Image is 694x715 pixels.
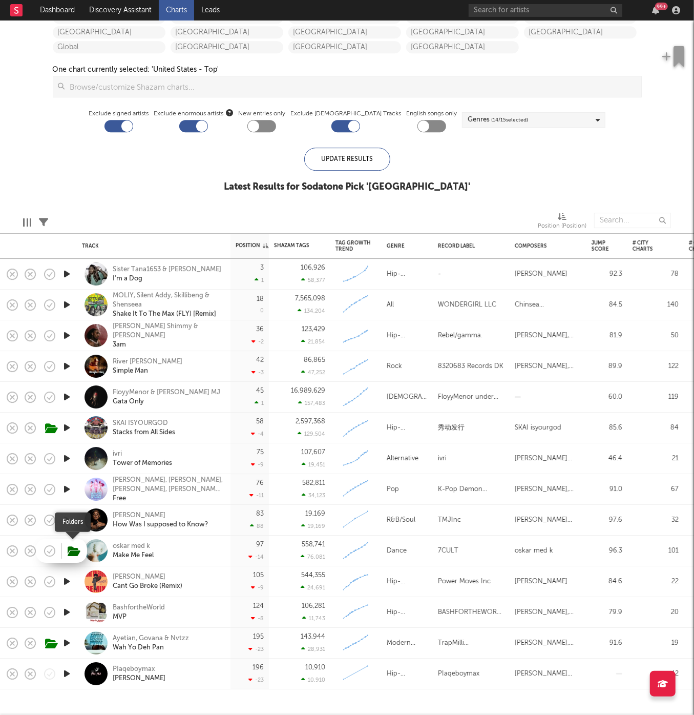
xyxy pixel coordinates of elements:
[251,431,264,437] div: -4
[633,668,679,680] div: 12
[592,360,622,373] div: 89.9
[113,357,182,366] div: River [PERSON_NAME]
[113,573,182,582] div: [PERSON_NAME]
[592,637,622,649] div: 91.6
[438,576,491,588] div: Power Moves Inc
[256,418,264,425] div: 58
[113,340,223,350] div: 3am
[113,520,208,529] div: How Was I supposed to Know?
[387,422,428,434] div: Hip-Hop/Rap
[438,330,482,342] div: Rebel/gamma.
[113,322,223,340] div: [PERSON_NAME] Shimmy & [PERSON_NAME]
[387,606,428,619] div: Hip-Hop/Rap
[113,450,172,459] div: ivri
[592,299,622,311] div: 84.5
[302,461,325,468] div: 19,451
[295,295,325,302] div: 7,565,098
[298,431,325,437] div: 129,504
[538,208,586,237] div: Position (Position)
[256,387,264,394] div: 45
[594,213,671,228] input: Search...
[633,514,679,526] div: 32
[291,387,325,394] div: 16,989,629
[387,514,415,526] div: R&B/Soul
[113,511,208,529] a: [PERSON_NAME]How Was I supposed to Know?
[335,240,371,252] div: Tag Growth Trend
[113,634,189,652] a: Ayetian, Govana & NvtzzWah Yo Deh Pan
[438,391,504,403] div: FloyyMenor under exclusive license to UnitedMasters LLC
[113,511,208,520] div: [PERSON_NAME]
[633,268,679,280] div: 78
[515,514,581,526] div: [PERSON_NAME] [PERSON_NAME]
[113,357,182,376] a: River [PERSON_NAME]Simple Man
[302,615,325,622] div: 11,743
[387,545,407,557] div: Dance
[592,514,622,526] div: 97.6
[113,551,154,560] div: Make Me Feel
[301,449,325,456] div: 107,607
[515,606,581,619] div: [PERSON_NAME], [PERSON_NAME]
[633,637,679,649] div: 19
[633,576,679,588] div: 22
[113,388,220,397] div: FloyyMenor & [PERSON_NAME] MJ
[113,291,223,310] div: MOLIY, Silent Addy, Skillibeng & Shenseea
[113,573,182,591] a: [PERSON_NAME]Cant Go Broke (Remix)
[633,240,663,252] div: # City Charts
[652,6,659,14] button: 99+
[491,114,528,126] span: ( 14 / 15 selected)
[113,634,189,643] div: Ayetian, Govana & Nvtzz
[438,243,499,249] div: Record Label
[515,422,561,434] div: SKAI isyourgod
[53,64,219,76] div: One chart currently selected: ' United States - Top '
[515,483,581,496] div: [PERSON_NAME], [PERSON_NAME], [PERSON_NAME]
[249,492,264,499] div: -11
[256,326,264,333] div: 36
[113,450,172,468] a: ivriTower of Memories
[301,369,325,376] div: 47,252
[113,265,221,283] a: Sister Tana1653 & [PERSON_NAME]I'm a Dog
[53,26,165,38] a: [GEOGRAPHIC_DATA]
[154,108,233,120] span: Exclude enormous artists
[113,603,165,622] a: BashfortheWorldMVP
[288,41,401,53] a: [GEOGRAPHIC_DATA]
[113,388,220,406] a: FloyyMenor & [PERSON_NAME] MJGata Only
[113,582,182,591] div: Cant Go Broke (Remix)
[387,483,399,496] div: Pop
[53,41,165,53] a: Global
[387,637,428,649] div: Modern Dancehall
[113,603,165,612] div: BashfortheWorld
[298,400,325,406] div: 157,483
[113,419,175,428] div: SKAI ISYOURGOD
[89,108,149,120] label: Exclude signed artists
[438,606,504,619] div: BASHFORTHEWORLDLLC
[438,545,458,557] div: 7CULT
[301,646,325,652] div: 28,931
[633,453,679,465] div: 21
[633,606,679,619] div: 20
[260,264,264,271] div: 3
[113,459,172,468] div: Tower of Memories
[256,541,264,548] div: 97
[255,400,264,406] div: 1
[515,299,581,311] div: Chinsea [PERSON_NAME], [PERSON_NAME] Ama [PERSON_NAME] [PERSON_NAME], [PERSON_NAME]
[250,523,264,529] div: 88
[592,268,622,280] div: 92.3
[65,76,641,97] input: Browse/customize Shazam charts...
[592,545,622,557] div: 96.3
[633,545,679,557] div: 101
[633,360,679,373] div: 122
[171,11,283,24] a: [GEOGRAPHIC_DATA]
[113,419,175,437] a: SKAI ISYOURGODStacks from All Sides
[113,274,221,283] div: I'm a Dog
[53,11,165,24] a: [GEOGRAPHIC_DATA]
[253,572,264,579] div: 105
[253,603,264,609] div: 124
[301,264,325,271] div: 106,926
[113,397,220,406] div: Gata Only
[387,576,428,588] div: Hip-Hop/Rap
[538,220,586,233] div: Position (Position)
[515,268,567,280] div: [PERSON_NAME]
[113,291,223,319] a: MOLIY, Silent Addy, Skillibeng & ShenseeaShake It To The Max (FLY) [Remix]
[113,428,175,437] div: Stacks from All Sides
[387,330,428,342] div: Hip-Hop/Rap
